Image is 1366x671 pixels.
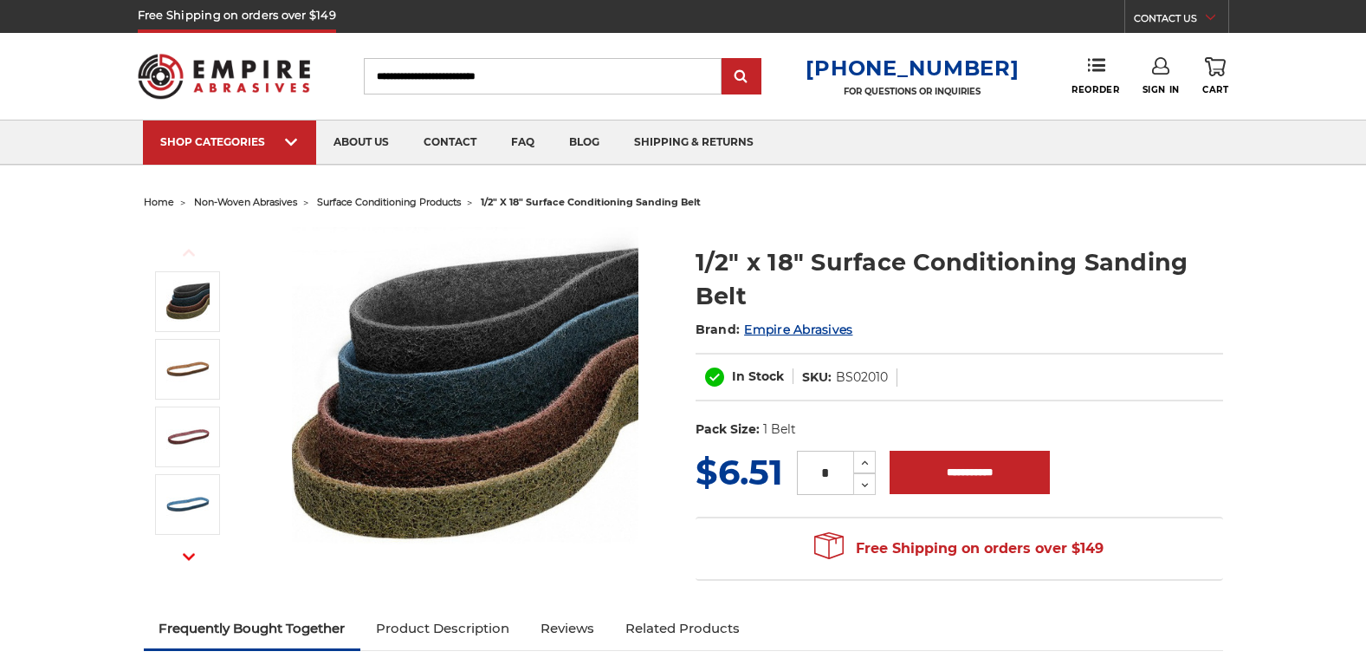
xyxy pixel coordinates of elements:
[724,60,759,94] input: Submit
[168,538,210,576] button: Next
[316,121,406,165] a: about us
[494,121,552,165] a: faq
[1202,84,1228,95] span: Cart
[166,348,210,391] img: 1/2"x18" Coarse Surface Conditioning Belt
[1134,9,1228,33] a: CONTACT US
[610,609,755,648] a: Related Products
[481,196,701,208] span: 1/2" x 18" surface conditioning sanding belt
[525,609,610,648] a: Reviews
[138,42,311,110] img: Empire Abrasives
[617,121,771,165] a: shipping & returns
[1202,57,1228,95] a: Cart
[1071,84,1119,95] span: Reorder
[696,245,1223,313] h1: 1/2" x 18" Surface Conditioning Sanding Belt
[696,322,741,337] span: Brand:
[406,121,494,165] a: contact
[814,531,1104,566] span: Free Shipping on orders over $149
[360,609,525,648] a: Product Description
[806,86,1019,97] p: FOR QUESTIONS OR INQUIRIES
[552,121,617,165] a: blog
[1071,57,1119,94] a: Reorder
[166,415,210,459] img: 1/2"x18" Medium Surface Conditioning Belt
[292,227,638,573] img: Surface Conditioning Sanding Belts
[317,196,461,208] a: surface conditioning products
[194,196,297,208] a: non-woven abrasives
[696,420,760,439] dt: Pack Size:
[802,368,832,387] dt: SKU:
[144,196,174,208] a: home
[166,280,210,323] img: Surface Conditioning Sanding Belts
[696,451,783,493] span: $6.51
[168,234,210,271] button: Previous
[763,420,796,439] dd: 1 Belt
[806,55,1019,81] a: [PHONE_NUMBER]
[732,368,784,384] span: In Stock
[160,135,299,148] div: SHOP CATEGORIES
[744,322,852,337] a: Empire Abrasives
[166,483,210,526] img: 1/2"x18" Fine Surface Conditioning Belt
[836,368,888,387] dd: BS02010
[144,609,361,648] a: Frequently Bought Together
[1143,84,1180,95] span: Sign In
